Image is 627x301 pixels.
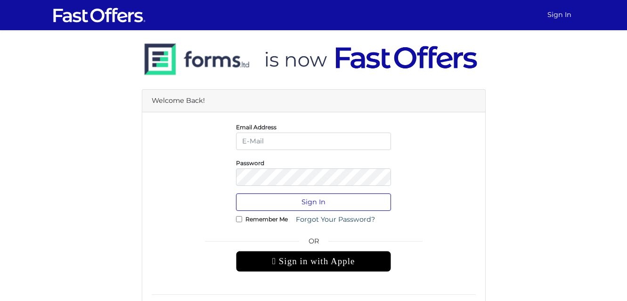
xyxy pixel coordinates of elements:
label: Password [236,162,264,164]
span: OR [236,236,391,251]
a: Sign In [544,6,575,24]
label: Email Address [236,126,277,128]
label: Remember Me [245,218,288,220]
div: Welcome Back! [142,90,485,112]
button: Sign In [236,193,391,211]
div: Sign in with Apple [236,251,391,272]
a: Forgot Your Password? [290,211,381,228]
input: E-Mail [236,133,391,150]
